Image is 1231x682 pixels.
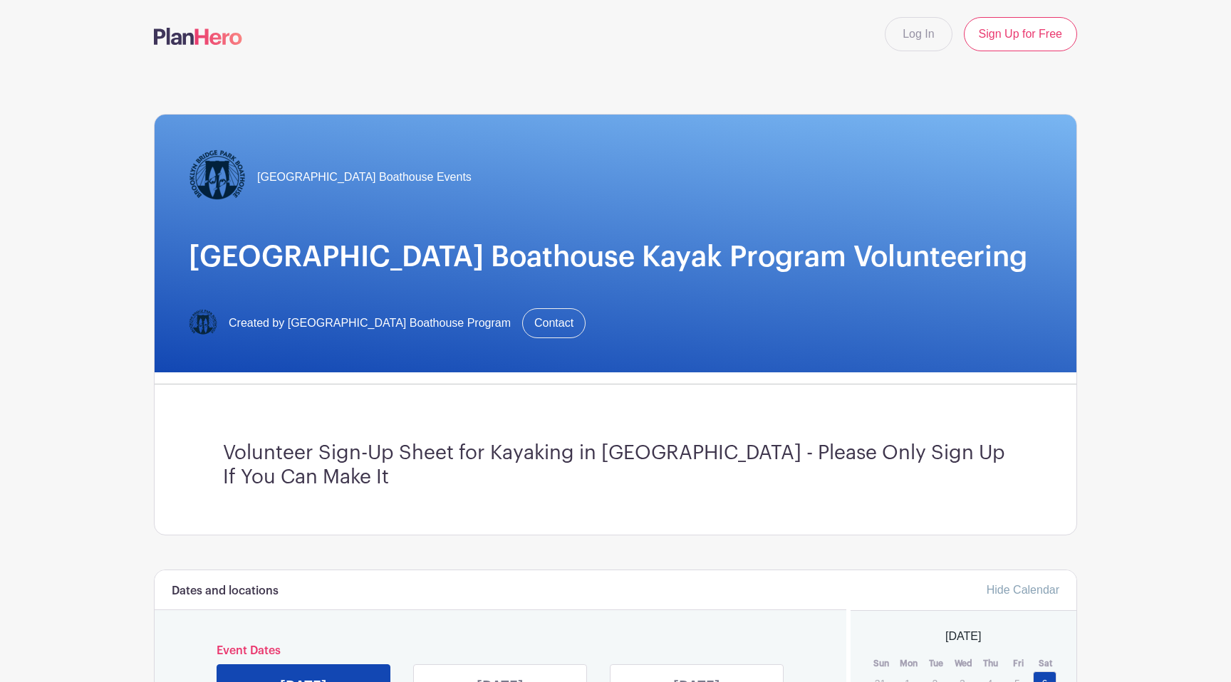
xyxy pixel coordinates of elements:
span: [GEOGRAPHIC_DATA] Boathouse Events [257,169,472,186]
h3: Volunteer Sign-Up Sheet for Kayaking in [GEOGRAPHIC_DATA] - Please Only Sign Up If You Can Make It [223,441,1008,489]
h1: [GEOGRAPHIC_DATA] Boathouse Kayak Program Volunteering [189,240,1042,274]
a: Contact [522,308,586,338]
span: [DATE] [945,628,981,645]
h6: Dates and locations [172,584,279,598]
img: logo-507f7623f17ff9eddc593b1ce0a138ce2505c220e1c5a4e2b4648c50719b7d32.svg [154,28,242,45]
a: Hide Calendar [987,584,1059,596]
th: Fri [1004,656,1032,671]
a: Sign Up for Free [964,17,1077,51]
h6: Event Dates [214,644,787,658]
th: Mon [895,656,923,671]
th: Tue [923,656,950,671]
th: Wed [950,656,977,671]
img: Logo-Title.png [189,149,246,206]
th: Sun [868,656,895,671]
th: Sat [1032,656,1060,671]
img: Logo-Title.png [189,309,217,337]
span: Created by [GEOGRAPHIC_DATA] Boathouse Program [229,315,511,332]
th: Thu [977,656,1005,671]
a: Log In [885,17,952,51]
